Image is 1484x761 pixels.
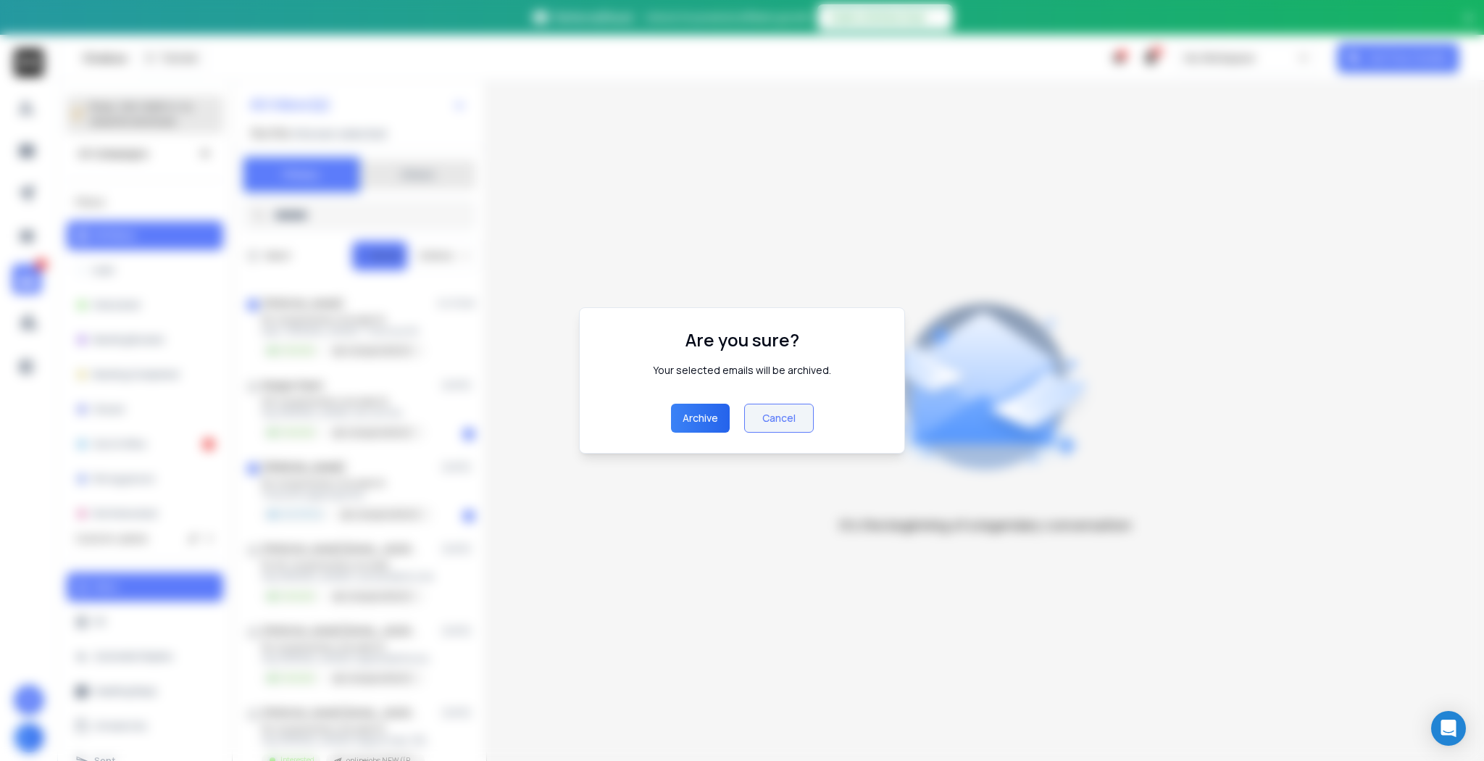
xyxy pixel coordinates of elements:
h1: Are you sure? [685,328,799,352]
button: Cancel [744,404,814,433]
p: archive [683,411,718,425]
div: Your selected emails will be archived. [653,363,831,378]
button: archive [671,404,730,433]
div: Open Intercom Messenger [1431,711,1466,746]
